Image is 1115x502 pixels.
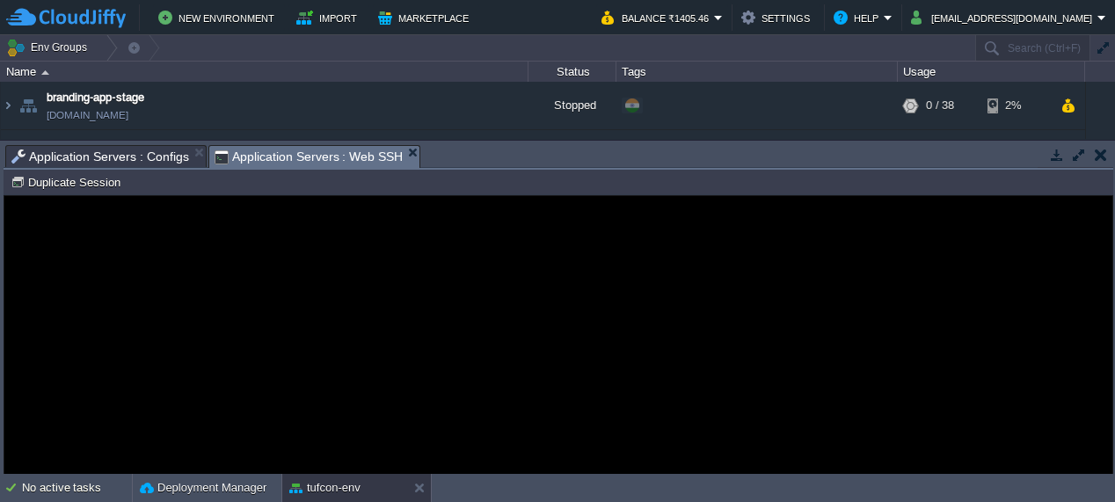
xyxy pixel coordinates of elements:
img: CloudJiffy [6,7,126,29]
button: Duplicate Session [11,174,126,190]
img: AMDAwAAAACH5BAEAAAAALAAAAAABAAEAAAICRAEAOw== [1,82,15,129]
div: 0 / 38 [926,82,954,129]
button: New Environment [158,7,280,28]
img: AMDAwAAAACH5BAEAAAAALAAAAAABAAEAAAICRAEAOw== [16,130,40,178]
a: [DOMAIN_NAME] [47,106,128,124]
div: Status [529,62,616,82]
button: Balance ₹1405.46 [601,7,714,28]
div: Tags [617,62,897,82]
img: AMDAwAAAACH5BAEAAAAALAAAAAABAAEAAAICRAEAOw== [41,70,49,75]
div: Usage [899,62,1084,82]
button: Settings [741,7,815,28]
div: Stopped [528,82,616,129]
button: Env Groups [6,35,93,60]
button: Import [296,7,362,28]
div: Name [2,62,528,82]
button: Deployment Manager [140,479,266,497]
span: Application Servers : Configs [11,146,189,167]
div: 8 / 64 [926,130,954,178]
div: 2% [987,82,1045,129]
a: branding-app-stage [47,89,144,106]
button: [EMAIL_ADDRESS][DOMAIN_NAME] [911,7,1097,28]
button: Marketplace [378,7,474,28]
img: AMDAwAAAACH5BAEAAAAALAAAAAABAAEAAAICRAEAOw== [1,130,15,178]
img: AMDAwAAAACH5BAEAAAAALAAAAAABAAEAAAICRAEAOw== [16,82,40,129]
button: Help [834,7,884,28]
div: Running [528,130,616,178]
div: 18% [987,130,1045,178]
div: No active tasks [22,474,132,502]
button: tufcon-env [289,479,361,497]
span: Application Servers : Web SSH [215,146,404,168]
a: tufcon-env [47,137,100,155]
